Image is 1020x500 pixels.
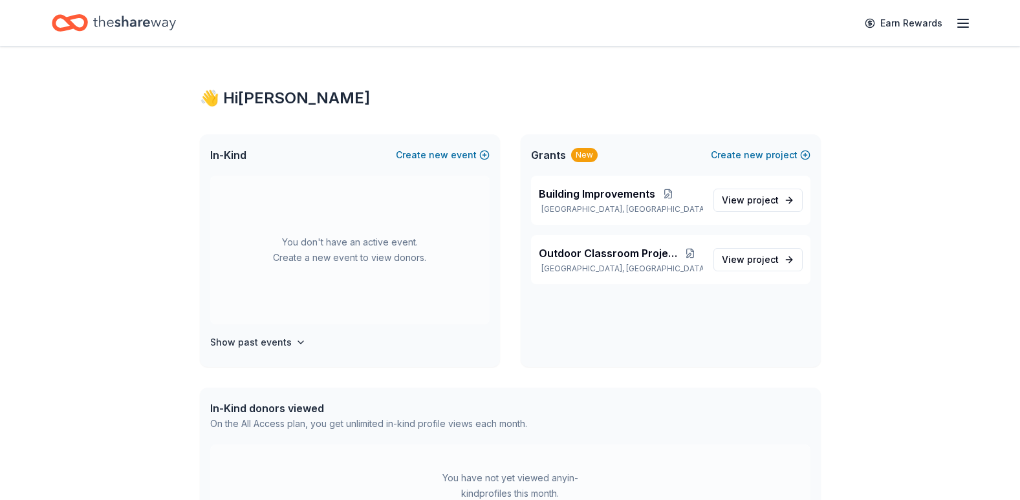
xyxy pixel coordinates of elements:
[531,147,566,163] span: Grants
[396,147,490,163] button: Createnewevent
[711,147,810,163] button: Createnewproject
[713,248,803,271] a: View project
[200,88,821,109] div: 👋 Hi [PERSON_NAME]
[722,193,779,208] span: View
[539,204,703,214] p: [GEOGRAPHIC_DATA], [GEOGRAPHIC_DATA]
[722,252,779,267] span: View
[429,147,448,163] span: new
[210,147,246,163] span: In-Kind
[744,147,763,163] span: new
[539,186,655,202] span: Building Improvements
[571,148,598,162] div: New
[210,401,527,416] div: In-Kind donors viewed
[857,12,950,35] a: Earn Rewards
[210,335,306,350] button: Show past events
[747,194,779,205] span: project
[713,189,803,212] a: View project
[539,245,677,261] span: Outdoor Classroom Project
[210,176,490,324] div: You don't have an active event. Create a new event to view donors.
[747,254,779,265] span: project
[210,335,292,350] h4: Show past events
[539,264,703,274] p: [GEOGRAPHIC_DATA], [GEOGRAPHIC_DATA]
[210,416,527,432] div: On the All Access plan, you get unlimited in-kind profile views each month.
[52,8,176,38] a: Home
